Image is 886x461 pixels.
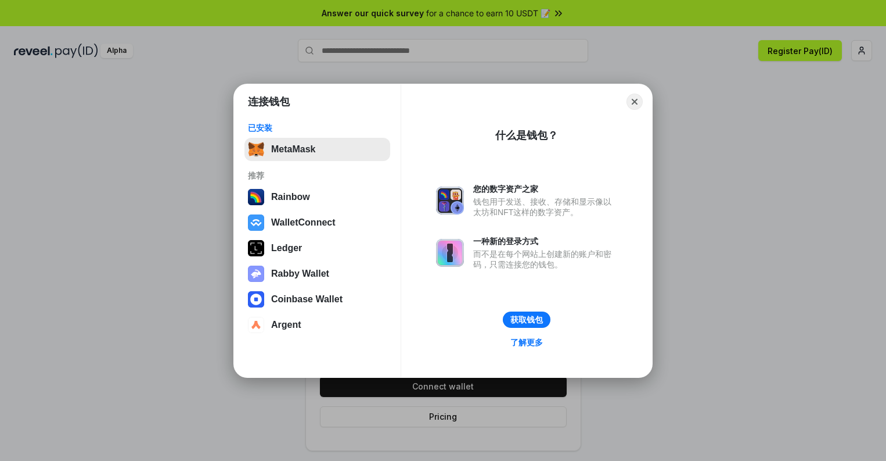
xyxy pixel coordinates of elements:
button: Argent [244,313,390,337]
img: svg+xml,%3Csvg%20xmlns%3D%22http%3A%2F%2Fwww.w3.org%2F2000%2Fsvg%22%20fill%3D%22none%22%20viewBox... [248,266,264,282]
div: MetaMask [271,144,315,155]
div: Ledger [271,243,302,253]
div: Rabby Wallet [271,269,329,279]
a: 了解更多 [503,335,550,350]
div: 一种新的登录方式 [473,236,617,246]
div: Rainbow [271,192,310,202]
button: Rabby Wallet [244,262,390,285]
div: Coinbase Wallet [271,294,343,305]
div: 而不是在每个网站上创建新的账户和密码，只需连接您的钱包。 [473,249,617,270]
div: WalletConnect [271,217,336,228]
img: svg+xml,%3Csvg%20xmlns%3D%22http%3A%2F%2Fwww.w3.org%2F2000%2Fsvg%22%20fill%3D%22none%22%20viewBox... [436,239,464,267]
img: svg+xml,%3Csvg%20xmlns%3D%22http%3A%2F%2Fwww.w3.org%2F2000%2Fsvg%22%20width%3D%2228%22%20height%3... [248,240,264,256]
div: 了解更多 [510,337,543,348]
button: WalletConnect [244,211,390,234]
button: Rainbow [244,185,390,209]
h1: 连接钱包 [248,95,290,109]
img: svg+xml,%3Csvg%20width%3D%2228%22%20height%3D%2228%22%20viewBox%3D%220%200%2028%2028%22%20fill%3D... [248,317,264,333]
button: Coinbase Wallet [244,288,390,311]
img: svg+xml,%3Csvg%20width%3D%22120%22%20height%3D%22120%22%20viewBox%3D%220%200%20120%20120%22%20fil... [248,189,264,205]
div: 推荐 [248,170,387,181]
button: Ledger [244,237,390,260]
img: svg+xml,%3Csvg%20fill%3D%22none%22%20height%3D%2233%22%20viewBox%3D%220%200%2035%2033%22%20width%... [248,141,264,158]
div: 已安装 [248,123,387,133]
img: svg+xml,%3Csvg%20width%3D%2228%22%20height%3D%2228%22%20viewBox%3D%220%200%2028%2028%22%20fill%3D... [248,215,264,231]
div: Argent [271,320,301,330]
div: 您的数字资产之家 [473,184,617,194]
button: MetaMask [244,138,390,161]
div: 获取钱包 [510,315,543,325]
div: 钱包用于发送、接收、存储和显示像以太坊和NFT这样的数字资产。 [473,196,617,217]
img: svg+xml,%3Csvg%20width%3D%2228%22%20height%3D%2228%22%20viewBox%3D%220%200%2028%2028%22%20fill%3D... [248,291,264,308]
button: Close [626,94,643,110]
div: 什么是钱包？ [495,128,558,142]
button: 获取钱包 [503,312,550,328]
img: svg+xml,%3Csvg%20xmlns%3D%22http%3A%2F%2Fwww.w3.org%2F2000%2Fsvg%22%20fill%3D%22none%22%20viewBox... [436,187,464,215]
